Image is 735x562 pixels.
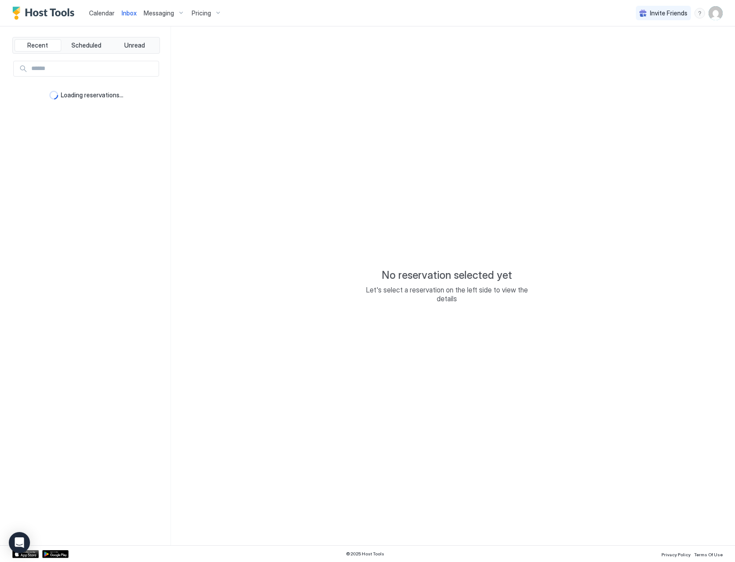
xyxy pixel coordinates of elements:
[27,41,48,49] span: Recent
[709,6,723,20] div: User profile
[122,9,137,17] span: Inbox
[12,37,160,54] div: tab-group
[9,532,30,553] div: Open Intercom Messenger
[192,9,211,17] span: Pricing
[111,39,158,52] button: Unread
[15,39,61,52] button: Recent
[694,549,723,558] a: Terms Of Use
[28,61,159,76] input: Input Field
[89,9,115,17] span: Calendar
[122,8,137,18] a: Inbox
[144,9,174,17] span: Messaging
[694,8,705,18] div: menu
[382,269,512,282] span: No reservation selected yet
[12,550,39,558] a: App Store
[49,91,58,100] div: loading
[661,552,690,557] span: Privacy Policy
[346,551,384,557] span: © 2025 Host Tools
[124,41,145,49] span: Unread
[61,91,123,99] span: Loading reservations...
[359,285,535,303] span: Let's select a reservation on the left side to view the details
[42,550,69,558] a: Google Play Store
[661,549,690,558] a: Privacy Policy
[71,41,101,49] span: Scheduled
[63,39,110,52] button: Scheduled
[12,7,78,20] a: Host Tools Logo
[89,8,115,18] a: Calendar
[694,552,723,557] span: Terms Of Use
[650,9,687,17] span: Invite Friends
